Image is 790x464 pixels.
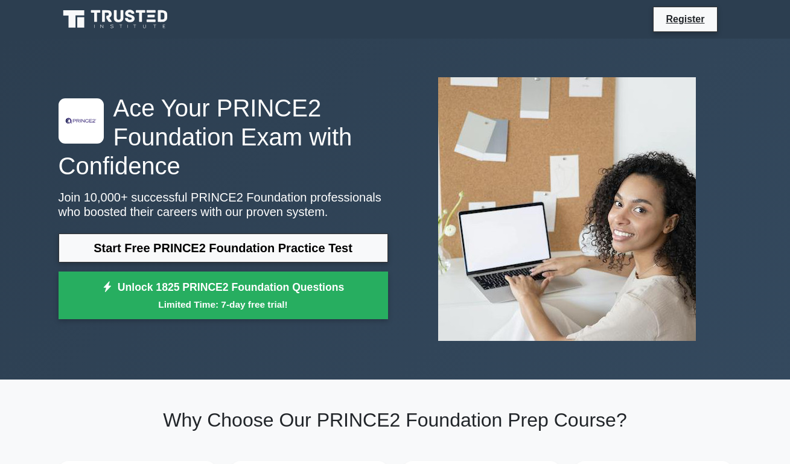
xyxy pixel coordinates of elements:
[59,234,388,262] a: Start Free PRINCE2 Foundation Practice Test
[59,190,388,219] p: Join 10,000+ successful PRINCE2 Foundation professionals who boosted their careers with our prove...
[59,94,388,180] h1: Ace Your PRINCE2 Foundation Exam with Confidence
[59,408,732,431] h2: Why Choose Our PRINCE2 Foundation Prep Course?
[74,297,373,311] small: Limited Time: 7-day free trial!
[59,272,388,320] a: Unlock 1825 PRINCE2 Foundation QuestionsLimited Time: 7-day free trial!
[658,11,712,27] a: Register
